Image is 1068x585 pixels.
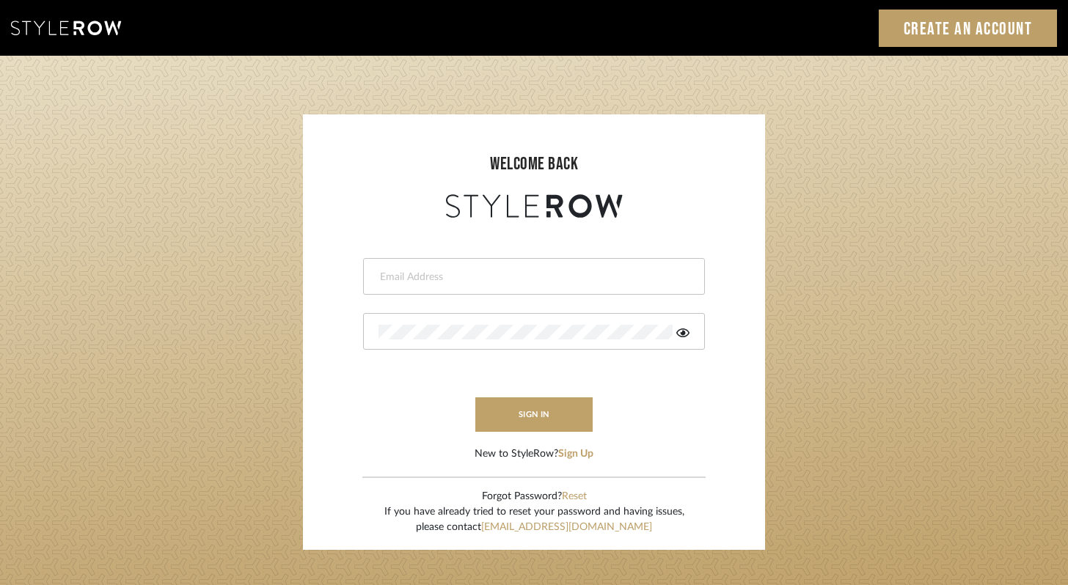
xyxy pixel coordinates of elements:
a: [EMAIL_ADDRESS][DOMAIN_NAME] [481,522,652,532]
button: sign in [475,397,593,432]
div: welcome back [318,151,750,177]
div: New to StyleRow? [475,446,593,462]
input: Email Address [378,270,686,284]
div: If you have already tried to reset your password and having issues, please contact [384,504,684,535]
a: Create an Account [879,10,1058,47]
button: Sign Up [558,446,593,462]
div: Forgot Password? [384,489,684,504]
button: Reset [562,489,587,504]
